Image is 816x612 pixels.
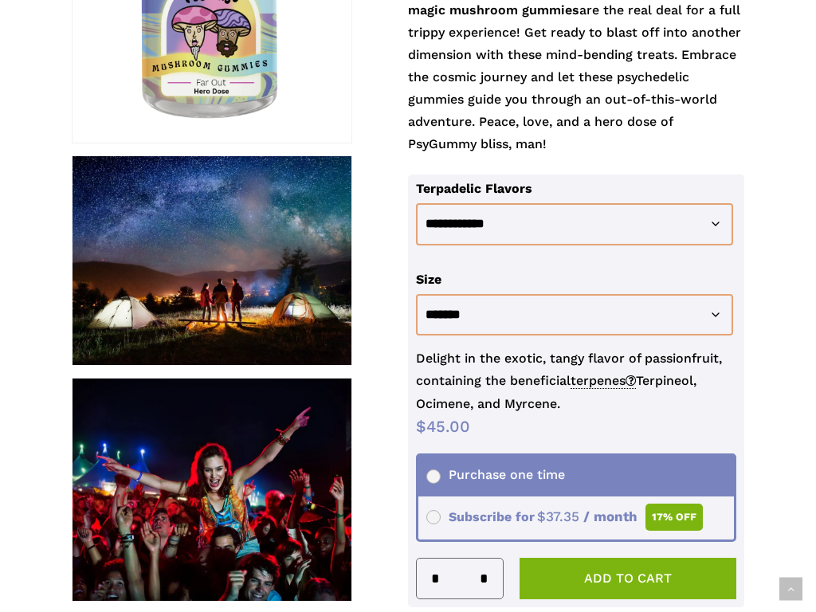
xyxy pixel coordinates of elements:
[537,508,579,524] span: 37.35
[416,417,426,436] span: $
[583,508,637,524] span: / month
[416,181,532,196] label: Terpadelic Flavors
[779,578,802,601] a: Back to top
[416,272,441,287] label: Size
[416,417,470,436] bdi: 45.00
[426,467,565,482] span: Purchase one time
[537,508,546,524] span: $
[416,347,736,415] p: Delight in the exotic, tangy flavor of passionfruit, containing the beneficial Terpineol, Ocimene...
[426,509,703,524] span: Subscribe for
[571,373,636,389] span: terpenes
[445,559,475,598] input: Product quantity
[520,558,736,599] button: Add to cart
